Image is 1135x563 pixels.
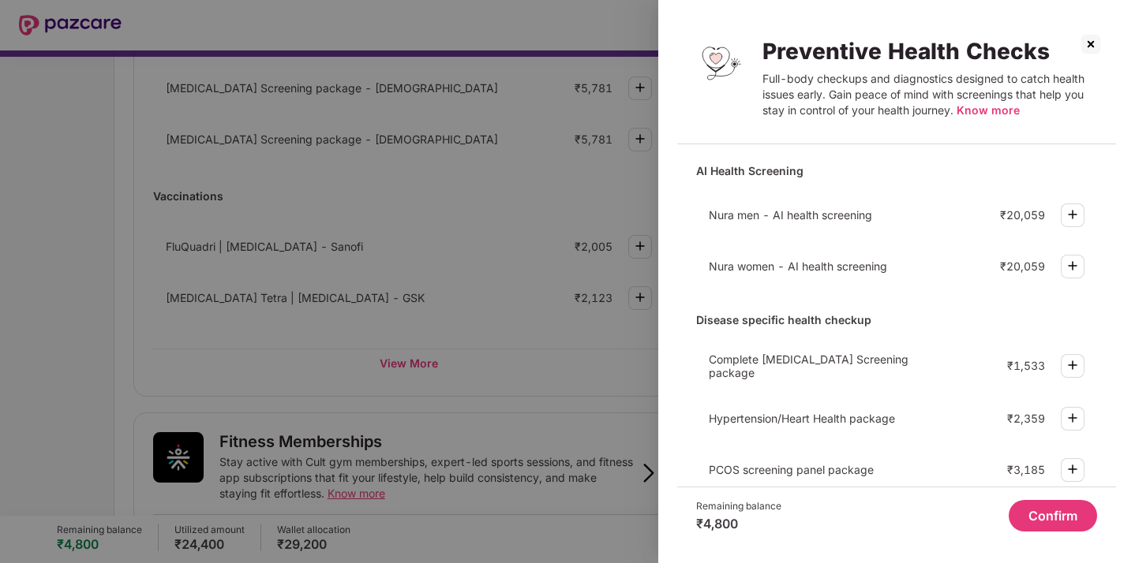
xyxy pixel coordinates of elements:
[696,500,781,513] div: Remaining balance
[1009,500,1097,531] button: Confirm
[762,71,1097,118] div: Full-body checkups and diagnostics designed to catch health issues early. Gain peace of mind with...
[696,516,781,531] div: ₹4,800
[709,463,874,476] span: PCOS screening panel package
[709,208,872,222] span: Nura men - AI health screening
[696,157,1097,185] div: AI Health Screening
[1000,259,1045,273] div: ₹20,059
[1000,208,1045,222] div: ₹20,059
[709,259,887,273] span: Nura women - AI health screening
[1063,408,1082,427] img: svg+xml;base64,PHN2ZyBpZD0iUGx1cy0zMngzMiIgeG1sbnM9Imh0dHA6Ly93d3cudzMub3JnLzIwMDAvc3ZnIiB3aWR0aD...
[762,38,1097,65] div: Preventive Health Checks
[696,38,747,88] img: Preventive Health Checks
[1063,256,1082,275] img: svg+xml;base64,PHN2ZyBpZD0iUGx1cy0zMngzMiIgeG1sbnM9Imh0dHA6Ly93d3cudzMub3JnLzIwMDAvc3ZnIiB3aWR0aD...
[1007,359,1045,372] div: ₹1,533
[1007,412,1045,425] div: ₹2,359
[1063,460,1082,479] img: svg+xml;base64,PHN2ZyBpZD0iUGx1cy0zMngzMiIgeG1sbnM9Imh0dHA6Ly93d3cudzMub3JnLzIwMDAvc3ZnIiB3aWR0aD...
[1063,205,1082,224] img: svg+xml;base64,PHN2ZyBpZD0iUGx1cy0zMngzMiIgeG1sbnM9Imh0dHA6Ly93d3cudzMub3JnLzIwMDAvc3ZnIiB3aWR0aD...
[709,352,908,379] span: Complete [MEDICAL_DATA] Screening package
[696,306,1097,334] div: Disease specific health checkup
[1007,463,1045,476] div: ₹3,185
[709,412,895,425] span: Hypertension/Heart Health package
[957,103,1020,117] span: Know more
[1063,356,1082,375] img: svg+xml;base64,PHN2ZyBpZD0iUGx1cy0zMngzMiIgeG1sbnM9Imh0dHA6Ly93d3cudzMub3JnLzIwMDAvc3ZnIiB3aWR0aD...
[1078,32,1103,57] img: svg+xml;base64,PHN2ZyBpZD0iQ3Jvc3MtMzJ4MzIiIHhtbG5zPSJodHRwOi8vd3d3LnczLm9yZy8yMDAwL3N2ZyIgd2lkdG...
